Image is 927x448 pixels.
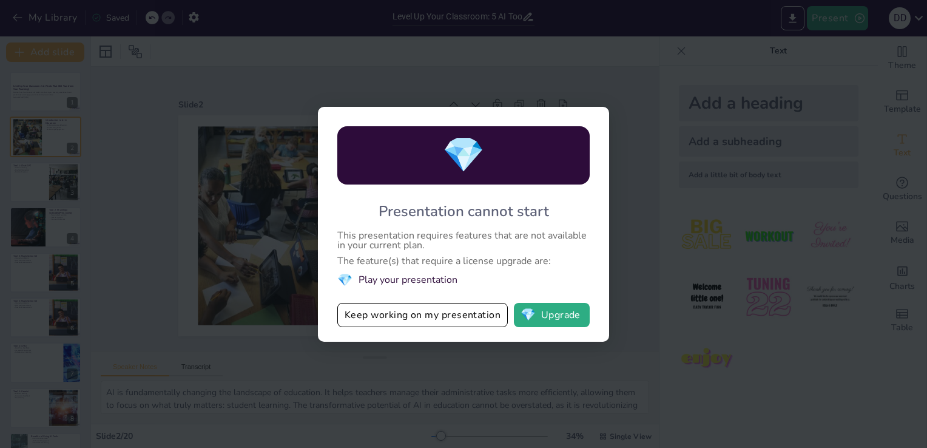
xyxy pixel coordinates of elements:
[379,202,549,221] div: Presentation cannot start
[337,231,590,250] div: This presentation requires features that are not available in your current plan.
[337,272,352,288] span: diamond
[337,256,590,266] div: The feature(s) that require a license upgrade are:
[337,272,590,288] li: Play your presentation
[442,132,485,178] span: diamond
[337,303,508,327] button: Keep working on my presentation
[521,309,536,321] span: diamond
[514,303,590,327] button: diamondUpgrade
